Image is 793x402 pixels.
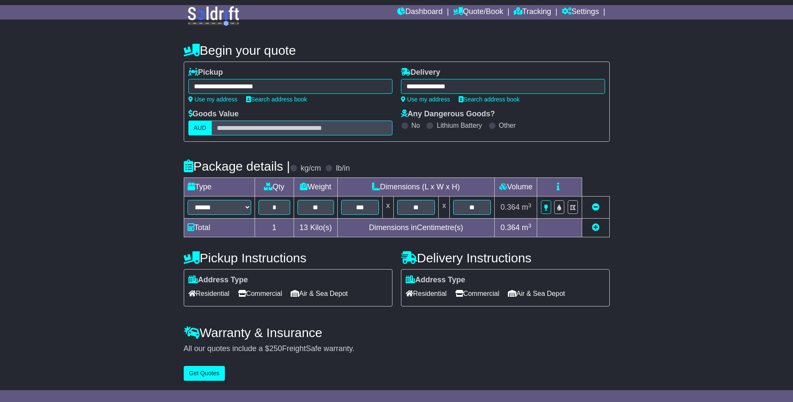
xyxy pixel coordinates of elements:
[508,287,565,300] span: Air & Sea Depot
[184,219,255,237] td: Total
[401,251,610,265] h4: Delivery Instructions
[514,5,551,20] a: Tracking
[255,178,294,197] td: Qty
[188,121,212,135] label: AUD
[188,68,223,77] label: Pickup
[300,223,308,232] span: 13
[184,366,225,381] button: Get Quotes
[592,203,600,211] a: Remove this item
[522,223,532,232] span: m
[459,96,520,103] a: Search address book
[406,287,447,300] span: Residential
[522,203,532,211] span: m
[439,197,450,219] td: x
[294,219,338,237] td: Kilo(s)
[300,164,321,173] label: kg/cm
[528,202,532,208] sup: 3
[184,326,610,340] h4: Warranty & Insurance
[562,5,599,20] a: Settings
[401,68,440,77] label: Delivery
[184,251,392,265] h4: Pickup Instructions
[188,275,248,285] label: Address Type
[501,203,520,211] span: 0.364
[499,121,516,129] label: Other
[188,110,239,119] label: Goods Value
[188,287,230,300] span: Residential
[401,110,495,119] label: Any Dangerous Goods?
[269,344,282,353] span: 250
[238,287,282,300] span: Commercial
[397,5,443,20] a: Dashboard
[528,222,532,229] sup: 3
[337,219,495,237] td: Dimensions in Centimetre(s)
[406,275,465,285] label: Address Type
[455,287,499,300] span: Commercial
[437,121,482,129] label: Lithium Battery
[184,344,610,354] div: All our quotes include a $ FreightSafe warranty.
[592,223,600,232] a: Add new item
[501,223,520,232] span: 0.364
[294,178,338,197] td: Weight
[255,219,294,237] td: 1
[495,178,537,197] td: Volume
[336,164,350,173] label: lb/in
[188,96,238,103] a: Use my address
[382,197,393,219] td: x
[401,96,450,103] a: Use my address
[184,159,290,173] h4: Package details |
[246,96,307,103] a: Search address book
[337,178,495,197] td: Dimensions (L x W x H)
[184,178,255,197] td: Type
[453,5,503,20] a: Quote/Book
[291,287,348,300] span: Air & Sea Depot
[184,43,610,57] h4: Begin your quote
[412,121,420,129] label: No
